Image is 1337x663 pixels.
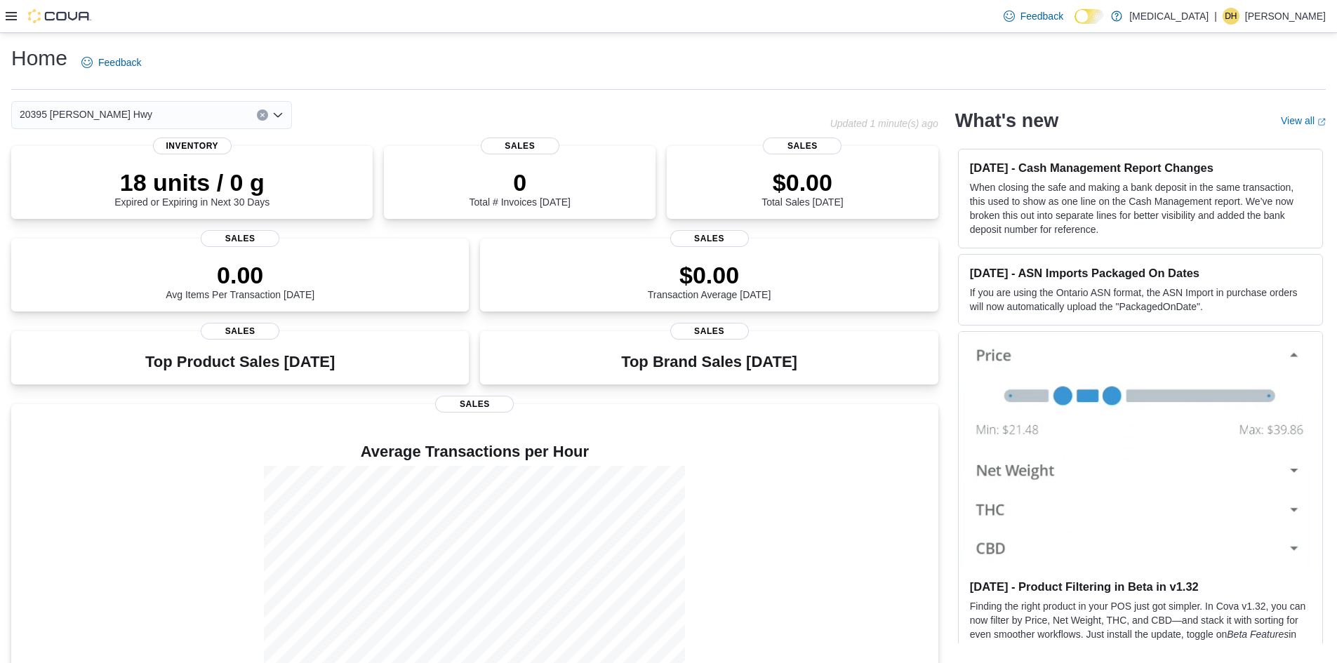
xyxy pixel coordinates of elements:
[1245,8,1326,25] p: [PERSON_NAME]
[153,138,232,154] span: Inventory
[98,55,141,69] span: Feedback
[1129,8,1209,25] p: [MEDICAL_DATA]
[955,109,1058,132] h2: What's new
[166,261,314,300] div: Avg Items Per Transaction [DATE]
[670,323,749,340] span: Sales
[761,168,843,196] p: $0.00
[481,138,559,154] span: Sales
[1223,8,1239,25] div: Danielle Hansen
[1214,8,1217,25] p: |
[257,109,268,121] button: Clear input
[28,9,91,23] img: Cova
[76,48,147,76] a: Feedback
[20,106,152,123] span: 20395 [PERSON_NAME] Hwy
[970,161,1311,175] h3: [DATE] - Cash Management Report Changes
[1225,8,1237,25] span: DH
[470,168,571,196] p: 0
[970,286,1311,314] p: If you are using the Ontario ASN format, the ASN Import in purchase orders will now automatically...
[114,168,270,208] div: Expired or Expiring in Next 30 Days
[970,266,1311,280] h3: [DATE] - ASN Imports Packaged On Dates
[830,118,938,129] p: Updated 1 minute(s) ago
[1020,9,1063,23] span: Feedback
[114,168,270,196] p: 18 units / 0 g
[970,580,1311,594] h3: [DATE] - Product Filtering in Beta in v1.32
[166,261,314,289] p: 0.00
[970,180,1311,236] p: When closing the safe and making a bank deposit in the same transaction, this used to show as one...
[11,44,67,72] h1: Home
[435,396,514,413] span: Sales
[22,443,927,460] h4: Average Transactions per Hour
[1075,9,1104,24] input: Dark Mode
[998,2,1069,30] a: Feedback
[145,354,335,370] h3: Top Product Sales [DATE]
[201,230,279,247] span: Sales
[648,261,771,300] div: Transaction Average [DATE]
[761,168,843,208] div: Total Sales [DATE]
[470,168,571,208] div: Total # Invoices [DATE]
[1281,115,1326,126] a: View allExternal link
[1317,118,1326,126] svg: External link
[648,261,771,289] p: $0.00
[201,323,279,340] span: Sales
[763,138,842,154] span: Sales
[670,230,749,247] span: Sales
[621,354,797,370] h3: Top Brand Sales [DATE]
[272,109,284,121] button: Open list of options
[1227,629,1289,640] em: Beta Features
